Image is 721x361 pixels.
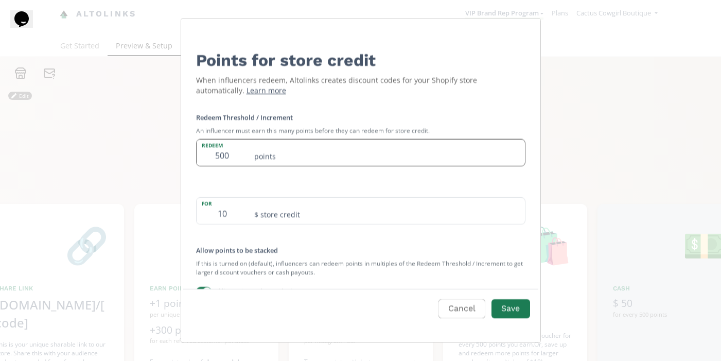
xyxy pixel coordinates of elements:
[196,122,525,139] small: An influencer must earn this many points before they can redeem for store credit.
[196,246,278,255] label: Allow points to be stacked
[197,140,248,149] label: redeem
[196,255,525,281] small: If this is turned on (default), influencers can redeem points in multiples of the Redeem Threshol...
[248,140,525,166] div: points
[218,287,292,296] div: Allow points to be stacked
[248,198,525,224] div: $ store credit
[247,85,286,95] u: Learn more
[10,10,43,41] iframe: chat widget
[196,75,525,96] div: When influencers redeem, Altolinks creates discount codes for your Shopify store automatically.
[196,41,525,71] div: Points for store credit
[491,299,530,318] button: Save
[181,18,541,343] div: Edit Program
[196,113,293,122] label: Redeem Threshold / Increment
[197,198,248,207] label: for
[438,299,485,318] button: Cancel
